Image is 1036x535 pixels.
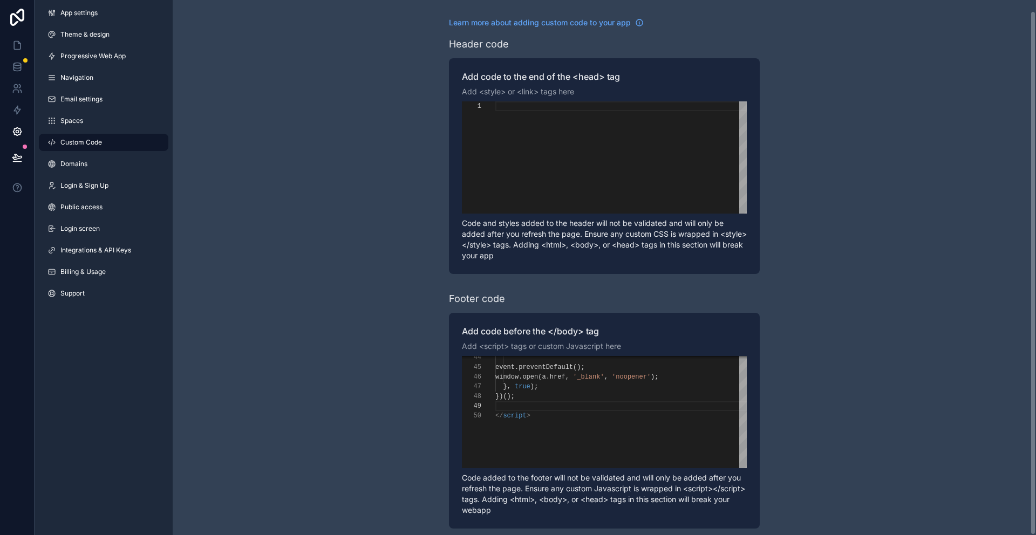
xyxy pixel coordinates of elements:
a: Billing & Usage [39,263,168,280]
p: Code and styles added to the header will not be validated and will only be added after you refres... [462,218,747,261]
div: Footer code [449,291,505,306]
span: . [519,373,522,381]
a: Custom Code [39,134,168,151]
span: 'noopener' [612,373,651,381]
span: }, [503,383,510,390]
span: open [522,373,538,381]
span: , [565,373,569,381]
span: Login & Sign Up [60,181,108,190]
div: 47 [462,382,481,392]
label: Add code to the end of the <head> tag [462,71,747,82]
span: '_blank' [573,373,604,381]
span: Learn more about adding custom code to your app [449,17,631,28]
span: </ [495,412,503,420]
div: 45 [462,362,481,372]
a: Email settings [39,91,168,108]
span: Billing & Usage [60,267,106,276]
a: Theme & design [39,26,168,43]
a: Learn more about adding custom code to your app [449,17,644,28]
span: a [542,373,546,381]
span: Integrations & API Keys [60,246,131,255]
div: 50 [462,411,481,421]
p: Add <script> tags or custom Javascript here [462,341,747,352]
span: href [550,373,565,381]
div: 48 [462,392,481,401]
a: Progressive Web App [39,47,168,65]
textarea: Editor content;Press Alt+F1 for Accessibility Options. [495,401,496,411]
span: ); [651,373,658,381]
span: true [515,383,530,390]
span: Custom Code [60,138,102,147]
span: window [495,373,519,381]
a: Support [39,285,168,302]
span: Spaces [60,116,83,125]
span: App settings [60,9,98,17]
a: Login screen [39,220,168,237]
span: Login screen [60,224,100,233]
a: Spaces [39,112,168,129]
p: Add <style> or <link> tags here [462,86,747,97]
p: Code added to the footer will not be validated and will only be added after you refresh the page.... [462,472,747,516]
textarea: Editor content;Press Alt+F1 for Accessibility Options. [495,101,496,111]
span: Public access [60,203,103,211]
a: Integrations & API Keys [39,242,168,259]
span: Theme & design [60,30,110,39]
span: > [527,412,530,420]
span: . [515,363,519,371]
a: Domains [39,155,168,173]
span: event [495,363,515,371]
div: 1 [462,101,481,111]
span: Progressive Web App [60,52,126,60]
span: ); [530,383,538,390]
span: Navigation [60,73,93,82]
span: Email settings [60,95,103,104]
div: 49 [462,401,481,411]
div: 46 [462,372,481,382]
span: , [604,373,608,381]
a: Navigation [39,69,168,86]
label: Add code before the </body> tag [462,326,747,337]
span: Domains [60,160,87,168]
a: App settings [39,4,168,22]
a: Public access [39,198,168,216]
span: script [503,412,526,420]
a: Login & Sign Up [39,177,168,194]
span: . [546,373,550,381]
span: Support [60,289,85,298]
div: Header code [449,37,509,52]
span: })(); [495,393,515,400]
span: (); [573,363,585,371]
span: preventDefault [519,363,573,371]
span: ( [538,373,542,381]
